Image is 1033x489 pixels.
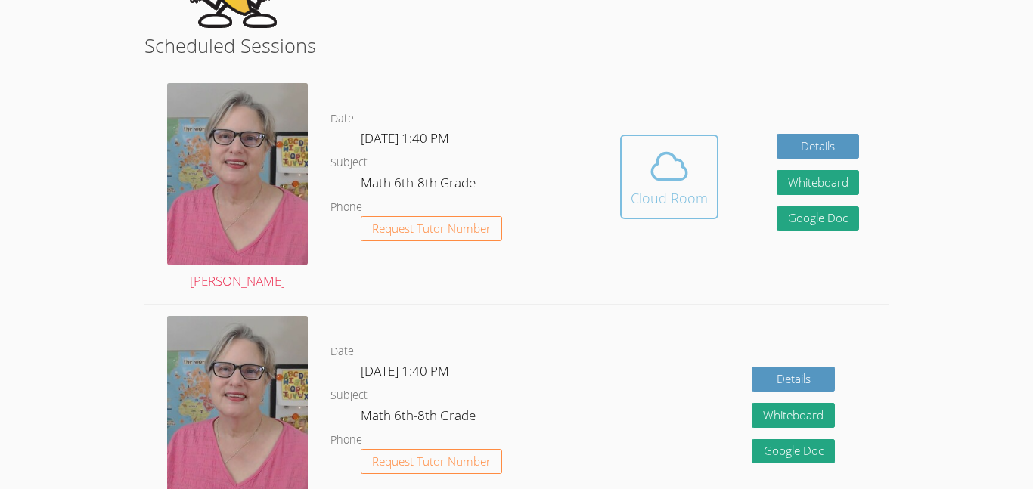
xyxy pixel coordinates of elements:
dt: Phone [330,198,362,217]
a: [PERSON_NAME] [167,83,308,292]
button: Cloud Room [620,135,718,219]
dd: Math 6th-8th Grade [361,405,479,431]
dt: Subject [330,153,368,172]
span: [DATE] 1:40 PM [361,129,449,147]
img: avatar.png [167,83,308,264]
dt: Phone [330,431,362,450]
a: Google Doc [777,206,860,231]
dt: Subject [330,386,368,405]
a: Google Doc [752,439,835,464]
div: Cloud Room [631,187,708,209]
button: Request Tutor Number [361,449,502,474]
button: Request Tutor Number [361,216,502,241]
button: Whiteboard [777,170,860,195]
dt: Date [330,342,354,361]
span: Request Tutor Number [372,456,491,467]
span: [DATE] 1:40 PM [361,362,449,379]
span: Request Tutor Number [372,223,491,234]
a: Details [777,134,860,159]
h2: Scheduled Sessions [144,31,889,60]
dd: Math 6th-8th Grade [361,172,479,198]
dt: Date [330,110,354,128]
button: Whiteboard [752,403,835,428]
a: Details [752,367,835,392]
